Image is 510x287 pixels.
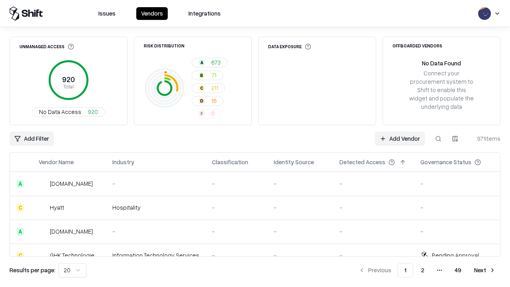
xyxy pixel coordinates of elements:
[420,158,471,166] div: Governance Status
[20,43,74,50] div: Unmanaged Access
[354,263,500,277] nav: pagination
[184,7,226,20] button: Integrations
[32,107,105,117] button: No Data Access920
[211,84,218,92] span: 211
[198,98,205,104] div: D
[39,108,81,116] span: No Data Access
[212,158,248,166] div: Classification
[50,251,100,259] div: GHK Technologies Inc.
[112,179,199,188] div: -
[274,179,327,188] div: -
[63,83,74,90] tspan: Total
[198,72,205,79] div: B
[198,85,205,91] div: C
[469,134,500,143] div: 971 items
[50,203,64,212] div: Hyatt
[39,228,47,236] img: primesec.co.il
[415,263,431,277] button: 2
[10,266,55,274] p: Results per page:
[212,179,261,188] div: -
[375,132,425,146] a: Add Vendor
[10,132,54,146] button: Add Filter
[469,263,500,277] button: Next
[88,108,98,116] span: 920
[192,83,225,93] button: C211
[398,263,413,277] button: 1
[339,251,408,259] div: -
[112,158,134,166] div: Industry
[212,227,261,236] div: -
[268,43,311,50] div: Data Exposure
[212,251,261,259] div: -
[16,180,24,188] div: A
[339,227,408,236] div: -
[94,7,120,20] button: Issues
[112,203,199,212] div: Hospitality
[39,180,47,188] img: intrado.com
[62,75,75,84] tspan: 920
[274,227,327,236] div: -
[392,43,442,48] div: Offboarded Vendors
[212,203,261,212] div: -
[274,251,327,259] div: -
[192,71,223,80] button: B71
[112,227,199,236] div: -
[420,179,494,188] div: -
[192,58,228,67] button: A673
[274,203,327,212] div: -
[16,228,24,236] div: A
[211,96,217,105] span: 16
[274,158,314,166] div: Identity Source
[448,263,468,277] button: 49
[422,59,461,67] div: No Data Found
[112,251,199,259] div: Information Technology Services
[339,203,408,212] div: -
[16,252,24,259] div: C
[16,204,24,212] div: C
[420,203,494,212] div: -
[408,69,475,111] div: Connect your procurement system to Shift to enable this widget and populate the underlying data
[50,227,93,236] div: [DOMAIN_NAME]
[50,179,93,188] div: [DOMAIN_NAME]
[420,227,494,236] div: -
[192,96,224,106] button: D16
[144,43,184,48] div: Risk Distribution
[432,251,479,259] div: Pending Approval
[339,179,408,188] div: -
[211,58,221,67] span: 673
[39,158,74,166] div: Vendor Name
[198,59,205,66] div: A
[211,71,216,79] span: 71
[39,204,47,212] img: Hyatt
[39,252,47,259] img: GHK Technologies Inc.
[136,7,168,20] button: Vendors
[339,158,385,166] div: Detected Access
